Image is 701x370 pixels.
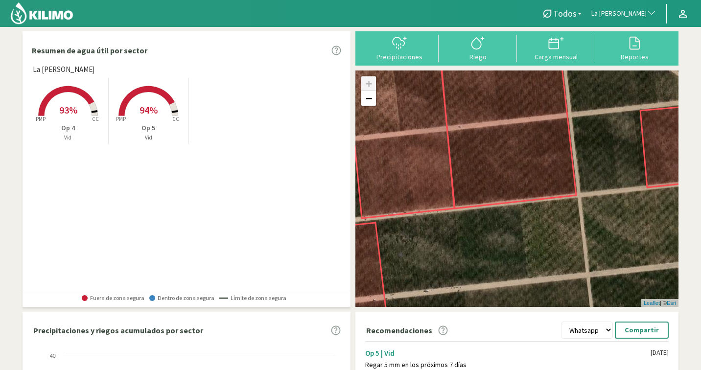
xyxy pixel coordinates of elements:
[149,295,214,301] span: Dentro de zona segura
[366,324,432,336] p: Recomendaciones
[361,76,376,91] a: Zoom in
[28,134,108,142] p: Vid
[32,45,147,56] p: Resumen de agua útil por sector
[517,35,595,61] button: Carga mensual
[365,348,651,358] div: Op 5 | Vid
[520,53,592,60] div: Carga mensual
[553,8,577,19] span: Todos
[651,348,669,357] div: [DATE]
[10,1,74,25] img: Kilimo
[219,295,286,301] span: Límite de zona segura
[116,116,126,122] tspan: PMP
[36,116,46,122] tspan: PMP
[109,134,189,142] p: Vid
[598,53,671,60] div: Reportes
[595,35,674,61] button: Reportes
[82,295,144,301] span: Fuera de zona segura
[140,104,158,116] span: 94%
[109,123,189,133] p: Op 5
[644,300,660,306] a: Leaflet
[667,300,676,306] a: Esri
[363,53,436,60] div: Precipitaciones
[625,324,659,336] p: Compartir
[365,361,651,369] div: Regar 5 mm en los próximos 7 días
[641,299,678,307] div: | ©
[586,3,661,24] button: La [PERSON_NAME]
[33,324,203,336] p: Precipitaciones y riegos acumulados por sector
[615,322,669,339] button: Compartir
[92,116,99,122] tspan: CC
[591,9,647,19] span: La [PERSON_NAME]
[173,116,180,122] tspan: CC
[439,35,517,61] button: Riego
[28,123,108,133] p: Op 4
[33,64,94,75] span: La [PERSON_NAME]
[360,35,439,61] button: Precipitaciones
[50,353,56,359] text: 40
[442,53,514,60] div: Riego
[59,104,77,116] span: 93%
[361,91,376,106] a: Zoom out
